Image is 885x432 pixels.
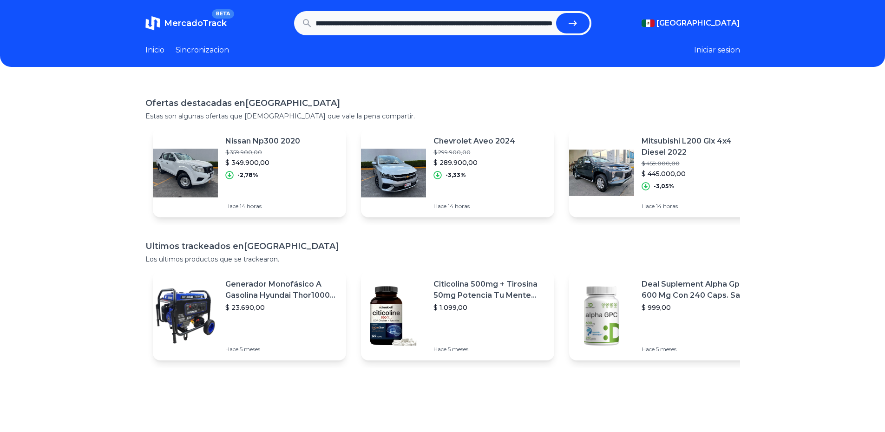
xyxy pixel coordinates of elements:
img: Featured image [361,283,426,348]
a: Featured imageChevrolet Aveo 2024$ 299.900,00$ 289.900,00-3,33%Hace 14 horas [361,128,554,217]
a: Featured imageGenerador Monofásico A Gasolina Hyundai Thor10000 P 11.5 Kw$ 23.690,00Hace 5 meses [153,271,346,360]
h1: Ultimos trackeados en [GEOGRAPHIC_DATA] [145,240,740,253]
p: Hace 5 meses [225,346,339,353]
p: Hace 5 meses [433,346,547,353]
img: Featured image [569,140,634,205]
h1: Ofertas destacadas en [GEOGRAPHIC_DATA] [145,97,740,110]
p: $ 289.900,00 [433,158,515,167]
p: Chevrolet Aveo 2024 [433,136,515,147]
span: BETA [212,9,234,19]
p: $ 1.099,00 [433,303,547,312]
p: Nissan Np300 2020 [225,136,300,147]
p: Deal Suplement Alpha Gpc 600 Mg Con 240 Caps. Salud Cerebral Sabor S/n [642,279,755,301]
button: Iniciar sesion [694,45,740,56]
a: Sincronizacion [176,45,229,56]
p: $ 299.900,00 [433,149,515,156]
img: MercadoTrack [145,16,160,31]
p: -3,33% [446,171,466,179]
p: Los ultimos productos que se trackearon. [145,255,740,264]
p: $ 459.000,00 [642,160,755,167]
a: MercadoTrackBETA [145,16,227,31]
p: Hace 14 horas [642,203,755,210]
p: Hace 14 horas [433,203,515,210]
p: Hace 5 meses [642,346,755,353]
span: [GEOGRAPHIC_DATA] [656,18,740,29]
span: MercadoTrack [164,18,227,28]
p: Citicolina 500mg + Tirosina 50mg Potencia Tu Mente (120caps) Sabor Sin Sabor [433,279,547,301]
img: Featured image [153,283,218,348]
p: Hace 14 horas [225,203,300,210]
p: -3,05% [654,183,674,190]
button: [GEOGRAPHIC_DATA] [642,18,740,29]
p: $ 999,00 [642,303,755,312]
img: Featured image [569,283,634,348]
img: Featured image [361,140,426,205]
p: -2,78% [237,171,258,179]
a: Featured imageMitsubishi L200 Glx 4x4 Diesel 2022$ 459.000,00$ 445.000,00-3,05%Hace 14 horas [569,128,762,217]
a: Inicio [145,45,164,56]
p: $ 445.000,00 [642,169,755,178]
p: Generador Monofásico A Gasolina Hyundai Thor10000 P 11.5 Kw [225,279,339,301]
p: Estas son algunas ofertas que [DEMOGRAPHIC_DATA] que vale la pena compartir. [145,111,740,121]
a: Featured imageDeal Suplement Alpha Gpc 600 Mg Con 240 Caps. Salud Cerebral Sabor S/n$ 999,00Hace ... [569,271,762,360]
a: Featured imageNissan Np300 2020$ 359.900,00$ 349.900,00-2,78%Hace 14 horas [153,128,346,217]
p: $ 23.690,00 [225,303,339,312]
img: Featured image [153,140,218,205]
p: $ 359.900,00 [225,149,300,156]
p: $ 349.900,00 [225,158,300,167]
img: Mexico [642,20,655,27]
p: Mitsubishi L200 Glx 4x4 Diesel 2022 [642,136,755,158]
a: Featured imageCiticolina 500mg + Tirosina 50mg Potencia Tu Mente (120caps) Sabor Sin Sabor$ 1.099... [361,271,554,360]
